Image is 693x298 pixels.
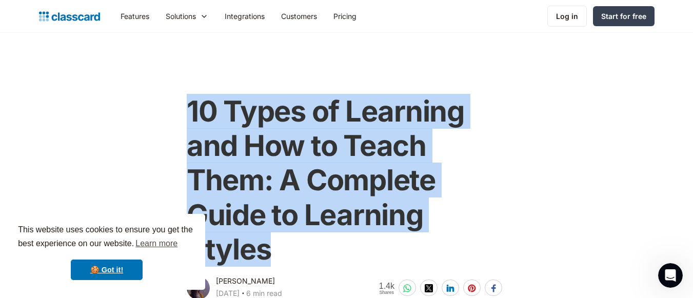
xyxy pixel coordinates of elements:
a: Log in [547,6,587,27]
a: Integrations [216,5,273,28]
div: [PERSON_NAME] [216,275,275,287]
div: Solutions [157,5,216,28]
div: Solutions [166,11,196,22]
img: twitter-white sharing button [425,284,433,292]
span: Shares [379,290,394,295]
div: cookieconsent [8,214,205,290]
span: This website uses cookies to ensure you get the best experience on our website. [18,224,195,251]
div: Log in [556,11,578,22]
span: 1.4k [379,282,394,290]
a: Start for free [593,6,655,26]
a: learn more about cookies [134,236,179,251]
img: whatsapp-white sharing button [403,284,411,292]
h1: 10 Types of Learning and How to Teach Them: A Complete Guide to Learning Styles [187,94,506,267]
a: Features [112,5,157,28]
a: home [39,9,100,24]
img: pinterest-white sharing button [468,284,476,292]
a: dismiss cookie message [71,260,143,280]
a: Customers [273,5,325,28]
img: facebook-white sharing button [489,284,498,292]
div: Start for free [601,11,646,22]
iframe: Intercom live chat [658,263,683,288]
img: linkedin-white sharing button [446,284,454,292]
a: Pricing [325,5,365,28]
